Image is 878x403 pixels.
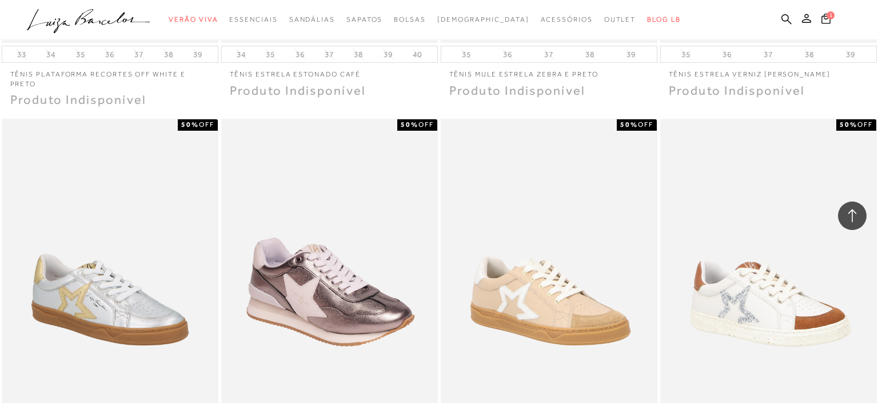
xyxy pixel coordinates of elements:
span: Essenciais [229,15,277,23]
span: Bolsas [394,15,426,23]
strong: 50% [181,120,199,128]
button: 40 [409,49,425,60]
span: Produto Indisponível [669,83,805,98]
button: 34 [43,49,59,60]
button: 35 [262,49,278,60]
button: 37 [131,49,147,60]
button: 33 [14,49,30,60]
span: Produto Indisponível [230,83,366,98]
a: categoryNavScreenReaderText [169,9,218,30]
a: TÊNIS ESTRELA VERNIZ [PERSON_NAME] [660,63,877,79]
button: 36 [292,49,308,60]
button: 37 [760,49,776,60]
span: Outlet [604,15,636,23]
button: 38 [582,49,598,60]
button: 37 [321,49,337,60]
span: Sapatos [346,15,382,23]
button: 38 [350,49,366,60]
button: 39 [380,49,396,60]
a: categoryNavScreenReaderText [604,9,636,30]
button: 35 [678,49,694,60]
button: 36 [102,49,118,60]
a: categoryNavScreenReaderText [541,9,593,30]
button: 38 [161,49,177,60]
a: BLOG LB [647,9,680,30]
span: BLOG LB [647,15,680,23]
button: 36 [719,49,735,60]
span: [DEMOGRAPHIC_DATA] [437,15,529,23]
a: TÊNIS PLATAFORMA RECORTES OFF WHITE E PRETO [2,63,218,89]
span: 1 [827,11,835,19]
span: Sandálias [289,15,335,23]
button: 34 [233,49,249,60]
a: categoryNavScreenReaderText [394,9,426,30]
button: 35 [73,49,89,60]
span: OFF [199,120,214,128]
span: Verão Viva [169,15,218,23]
a: categoryNavScreenReaderText [229,9,277,30]
span: OFF [418,120,434,128]
strong: 50% [401,120,418,128]
a: noSubCategoriesText [437,9,529,30]
span: OFF [638,120,653,128]
button: 38 [801,49,817,60]
a: TÊNIS MULE ESTRELA ZEBRA E PRETO [441,63,657,79]
button: 39 [623,49,639,60]
button: 39 [190,49,206,60]
span: OFF [857,120,873,128]
button: 39 [843,49,859,60]
a: categoryNavScreenReaderText [289,9,335,30]
button: 36 [500,49,516,60]
button: 35 [458,49,474,60]
span: Acessórios [541,15,593,23]
span: Produto Indisponível [449,83,586,98]
strong: 50% [620,120,638,128]
a: categoryNavScreenReaderText [346,9,382,30]
button: 37 [541,49,557,60]
strong: 50% [840,120,857,128]
a: Tênis estrela estonado café [221,63,438,79]
span: Produto Indisponível [10,92,147,107]
button: 1 [818,13,834,28]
